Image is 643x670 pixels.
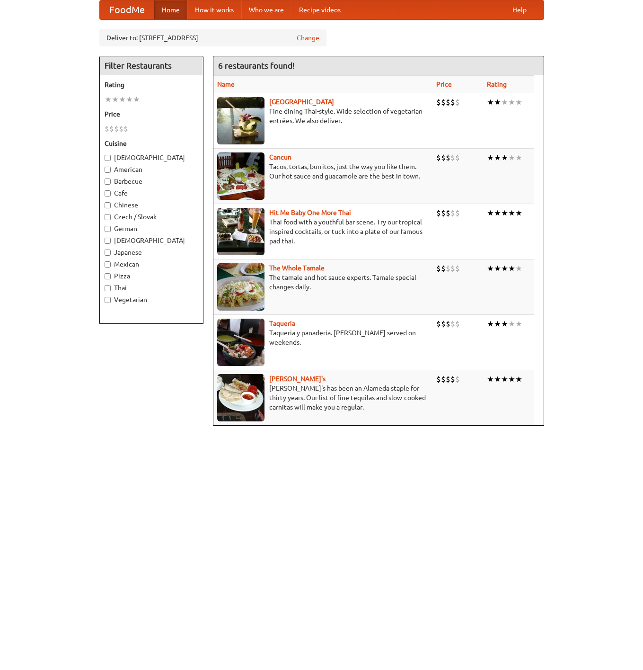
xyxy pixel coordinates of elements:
[515,208,522,218] li: ★
[508,374,515,384] li: ★
[217,208,264,255] img: babythai.jpg
[217,273,429,292] p: The tamale and hot sauce experts. Tamale special changes daily.
[105,224,198,233] label: German
[501,208,508,218] li: ★
[217,328,429,347] p: Taqueria y panaderia. [PERSON_NAME] served on weekends.
[455,263,460,274] li: $
[105,179,111,185] input: Barbecue
[105,259,198,269] label: Mexican
[105,153,198,162] label: [DEMOGRAPHIC_DATA]
[133,94,140,105] li: ★
[105,226,111,232] input: German
[297,33,319,43] a: Change
[105,139,198,148] h5: Cuisine
[446,319,450,329] li: $
[487,80,507,88] a: Rating
[436,319,441,329] li: $
[455,152,460,163] li: $
[105,261,111,268] input: Mexican
[187,0,241,19] a: How it works
[515,97,522,107] li: ★
[105,250,111,256] input: Japanese
[441,374,446,384] li: $
[105,271,198,281] label: Pizza
[269,264,325,272] a: The Whole Tamale
[455,97,460,107] li: $
[105,188,198,198] label: Cafe
[105,202,111,208] input: Chinese
[515,152,522,163] li: ★
[487,208,494,218] li: ★
[501,263,508,274] li: ★
[112,94,119,105] li: ★
[105,273,111,279] input: Pizza
[508,97,515,107] li: ★
[508,263,515,274] li: ★
[436,97,441,107] li: $
[487,97,494,107] li: ★
[217,374,264,421] img: pedros.jpg
[105,214,111,220] input: Czech / Slovak
[269,209,351,216] a: Hit Me Baby One More Thai
[450,263,455,274] li: $
[109,124,114,134] li: $
[241,0,291,19] a: Who we are
[501,152,508,163] li: ★
[446,374,450,384] li: $
[105,295,198,304] label: Vegetarian
[505,0,534,19] a: Help
[487,263,494,274] li: ★
[105,165,198,174] label: American
[436,80,452,88] a: Price
[99,29,326,46] div: Deliver to: [STREET_ADDRESS]
[515,263,522,274] li: ★
[105,238,111,244] input: [DEMOGRAPHIC_DATA]
[105,200,198,210] label: Chinese
[494,208,501,218] li: ★
[217,152,264,200] img: cancun.jpg
[436,263,441,274] li: $
[515,374,522,384] li: ★
[105,285,111,291] input: Thai
[494,152,501,163] li: ★
[455,208,460,218] li: $
[446,152,450,163] li: $
[269,153,291,161] a: Cancun
[446,97,450,107] li: $
[450,374,455,384] li: $
[105,236,198,245] label: [DEMOGRAPHIC_DATA]
[217,384,429,412] p: [PERSON_NAME]'s has been an Alameda staple for thirty years. Our list of fine tequilas and slow-c...
[508,208,515,218] li: ★
[291,0,348,19] a: Recipe videos
[455,319,460,329] li: $
[269,98,334,106] a: [GEOGRAPHIC_DATA]
[105,124,109,134] li: $
[269,375,326,383] b: [PERSON_NAME]'s
[100,56,203,75] h4: Filter Restaurants
[105,190,111,197] input: Cafe
[105,297,111,303] input: Vegetarian
[105,155,111,161] input: [DEMOGRAPHIC_DATA]
[105,248,198,257] label: Japanese
[450,97,455,107] li: $
[436,374,441,384] li: $
[105,167,111,173] input: American
[269,320,295,327] a: Taqueria
[218,61,295,70] ng-pluralize: 6 restaurants found!
[501,97,508,107] li: ★
[436,208,441,218] li: $
[217,107,429,125] p: Fine dining Thai-style. Wide selection of vegetarian entrées. We also deliver.
[487,319,494,329] li: ★
[119,94,126,105] li: ★
[105,212,198,222] label: Czech / Slovak
[494,97,501,107] li: ★
[441,208,446,218] li: $
[114,124,119,134] li: $
[446,263,450,274] li: $
[105,283,198,293] label: Thai
[217,80,235,88] a: Name
[105,177,198,186] label: Barbecue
